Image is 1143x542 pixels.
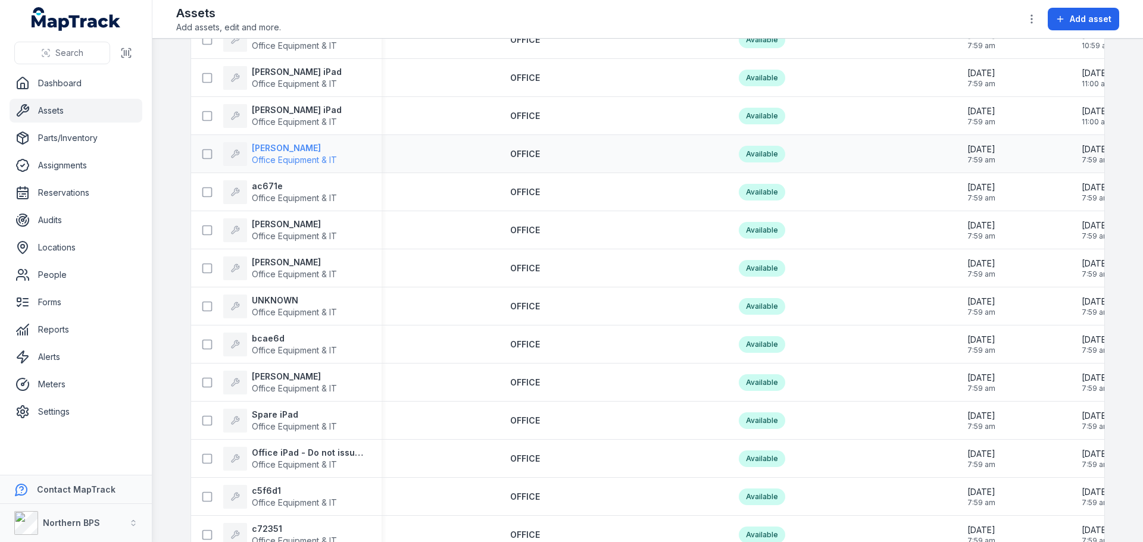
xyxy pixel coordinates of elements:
span: Office Equipment & IT [252,345,337,355]
a: [PERSON_NAME]Office Equipment & IT [223,256,337,280]
span: OFFICE [510,453,540,463]
span: Add assets, edit and more. [176,21,281,33]
h2: Assets [176,5,281,21]
span: OFFICE [510,301,540,311]
time: 15/10/2025, 7:59:05 am [967,258,995,279]
a: OFFICE [510,300,540,312]
a: Assignments [10,153,142,177]
span: [DATE] [1082,67,1111,79]
span: Office Equipment & IT [252,231,337,241]
span: OFFICE [510,377,540,387]
a: [PERSON_NAME]Office Equipment & IT [223,218,337,242]
span: [DATE] [1082,143,1110,155]
strong: [PERSON_NAME] iPad [252,66,342,78]
time: 15/10/2025, 7:59:05 am [967,410,995,431]
span: OFFICE [510,225,540,235]
a: Alerts [10,345,142,369]
strong: [PERSON_NAME] [252,218,337,230]
strong: c72351 [252,523,337,535]
a: Meters [10,372,142,396]
time: 15/10/2025, 11:00:51 am [1082,105,1111,127]
time: 15/10/2025, 7:59:05 am [967,334,995,355]
span: [DATE] [967,486,995,498]
div: Available [739,336,785,353]
a: OFFICE [510,415,540,427]
span: 10:59 am [1082,41,1113,51]
a: Spare Sim CardOffice Equipment & IT [223,28,337,52]
span: Office Equipment & IT [252,155,337,165]
a: OFFICE [510,262,540,274]
span: 7:59 am [1082,155,1110,165]
a: Reports [10,318,142,342]
span: [DATE] [1082,448,1110,460]
a: OFFICE [510,224,540,236]
span: OFFICE [510,73,540,83]
div: Available [739,488,785,505]
time: 15/10/2025, 7:59:05 am [1082,296,1110,317]
span: [DATE] [967,143,995,155]
div: Available [739,222,785,239]
a: Spare iPadOffice Equipment & IT [223,409,337,433]
span: OFFICE [510,149,540,159]
span: [DATE] [967,524,995,536]
span: Search [55,47,83,59]
span: Office Equipment & IT [252,459,337,469]
a: OFFICE [510,377,540,389]
span: [DATE] [1082,181,1110,193]
a: OFFICE [510,453,540,465]
span: [DATE] [967,181,995,193]
a: People [10,263,142,287]
span: Office Equipment & IT [252,79,337,89]
strong: [PERSON_NAME] [252,142,337,154]
span: 7:59 am [967,384,995,393]
span: Office Equipment & IT [252,40,337,51]
a: [PERSON_NAME]Office Equipment & IT [223,142,337,166]
time: 15/10/2025, 7:59:05 am [967,448,995,469]
time: 15/10/2025, 7:59:05 am [967,220,995,241]
a: OFFICE [510,148,540,160]
span: OFFICE [510,263,540,273]
span: 7:59 am [967,270,995,279]
span: Office Equipment & IT [252,117,337,127]
time: 15/10/2025, 7:59:05 am [967,143,995,165]
span: [DATE] [1082,410,1110,422]
span: 7:59 am [967,117,995,127]
span: OFFICE [510,35,540,45]
span: [DATE] [1082,524,1110,536]
span: 7:59 am [1082,270,1110,279]
span: [DATE] [967,296,995,308]
span: 7:59 am [1082,231,1110,241]
div: Available [739,184,785,200]
time: 15/10/2025, 7:59:05 am [967,29,995,51]
span: Office Equipment & IT [252,421,337,431]
span: [DATE] [967,220,995,231]
span: 7:59 am [967,79,995,89]
a: Assets [10,99,142,123]
a: OFFICE [510,186,540,198]
span: 7:59 am [967,155,995,165]
strong: c5f6d1 [252,485,337,497]
span: 7:59 am [1082,460,1110,469]
span: Office Equipment & IT [252,383,337,393]
span: 7:59 am [967,460,995,469]
span: Office Equipment & IT [252,497,337,507]
button: Add asset [1048,8,1119,30]
div: Available [739,374,785,391]
a: Dashboard [10,71,142,95]
span: [DATE] [967,448,995,460]
strong: Northern BPS [43,518,100,528]
span: OFFICE [510,187,540,197]
a: Locations [10,236,142,259]
span: Add asset [1070,13,1111,25]
a: Office iPad - Do not issue to staffOffice Equipment & IT [223,447,367,471]
time: 15/10/2025, 7:59:05 am [967,296,995,317]
span: OFFICE [510,415,540,425]
span: 7:59 am [967,308,995,317]
a: ac671eOffice Equipment & IT [223,180,337,204]
time: 15/10/2025, 7:59:05 am [1082,372,1110,393]
a: c5f6d1Office Equipment & IT [223,485,337,509]
div: Available [739,450,785,467]
span: 7:59 am [1082,498,1110,507]
a: Reservations [10,181,142,205]
span: 7:59 am [967,193,995,203]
